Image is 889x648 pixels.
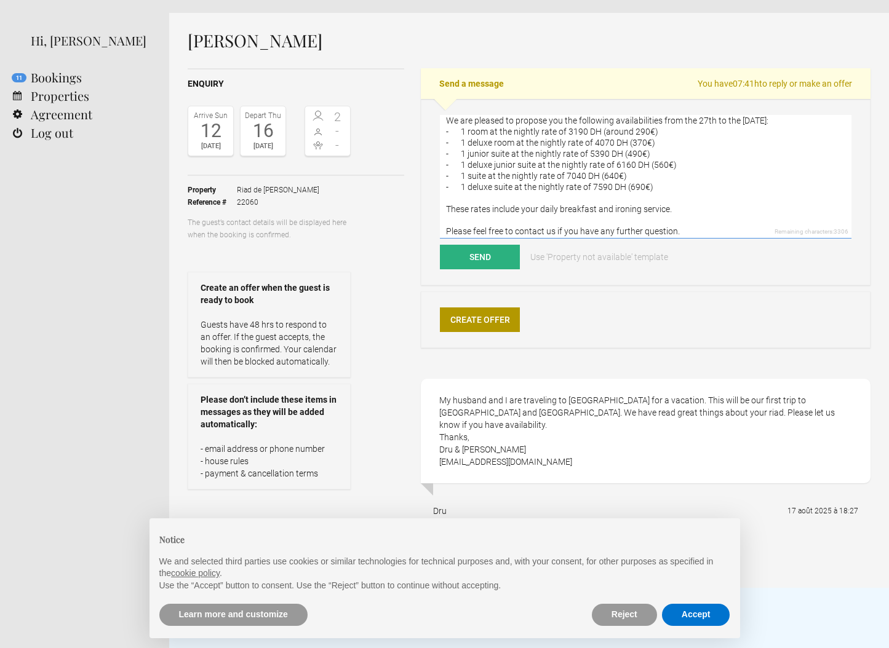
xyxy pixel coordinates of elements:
button: Accept [662,604,730,626]
button: Learn more and customize [159,604,308,626]
strong: Property [188,184,237,196]
button: Send [440,245,520,269]
div: Dru [433,505,447,517]
flynt-date-display: 17 août 2025 à 18:27 [787,507,858,515]
strong: Reference # [188,196,237,208]
span: 2 [328,111,348,123]
p: Use the “Accept” button to consent. Use the “Reject” button to continue without accepting. [159,580,730,592]
a: cookie policy - link opens in a new tab [171,568,220,578]
h1: [PERSON_NAME] [188,31,871,50]
div: [DATE] [244,140,282,152]
span: Riad de [PERSON_NAME] [237,184,319,196]
strong: Create an offer when the guest is ready to book [201,282,338,306]
div: Arrive Sun [191,109,230,122]
a: Use 'Property not available' template [522,245,677,269]
span: 22060 [237,196,319,208]
p: Guests have 48 hrs to respond to an offer. If the guest accepts, the booking is confirmed. Your c... [201,318,338,368]
strong: Please don’t include these items in messages as they will be added automatically: [201,393,338,430]
h2: Enquiry [188,77,404,90]
h2: Send a message [421,68,871,99]
p: - email address or phone number - house rules - payment & cancellation terms [201,443,338,480]
div: Hi, [PERSON_NAME] [31,31,151,50]
div: [DATE] [191,140,230,152]
div: 16 [244,122,282,140]
div: Depart Thu [244,109,282,122]
span: - [328,139,348,151]
a: Create Offer [440,307,520,332]
flynt-notification-badge: 11 [12,73,26,82]
div: 12 [191,122,230,140]
span: You have to reply or make an offer [698,77,852,90]
p: The guest’s contact details will be displayed here when the booking is confirmed. [188,216,351,241]
p: We and selected third parties use cookies or similar technologies for technical purposes and, wit... [159,556,730,580]
span: - [328,125,348,137]
button: Reject [592,604,657,626]
div: My husband and I are traveling to [GEOGRAPHIC_DATA] for a vacation. This will be our first trip t... [421,379,871,483]
h2: Notice [159,533,730,546]
flynt-countdown: 07:41h [733,79,759,89]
